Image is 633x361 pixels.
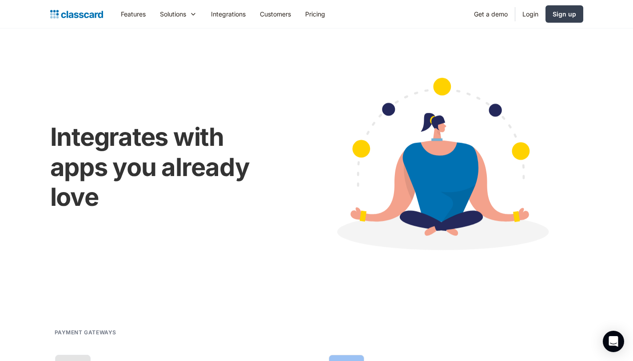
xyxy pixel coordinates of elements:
[298,4,332,24] a: Pricing
[50,8,103,20] a: home
[160,9,186,19] div: Solutions
[603,331,624,352] div: Open Intercom Messenger
[55,328,117,337] h2: Payment gateways
[204,4,253,24] a: Integrations
[299,60,583,274] img: Cartoon image showing connected apps
[545,5,583,23] a: Sign up
[515,4,545,24] a: Login
[50,122,281,212] h1: Integrates with apps you already love
[553,9,576,19] div: Sign up
[467,4,515,24] a: Get a demo
[253,4,298,24] a: Customers
[153,4,204,24] div: Solutions
[114,4,153,24] a: Features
